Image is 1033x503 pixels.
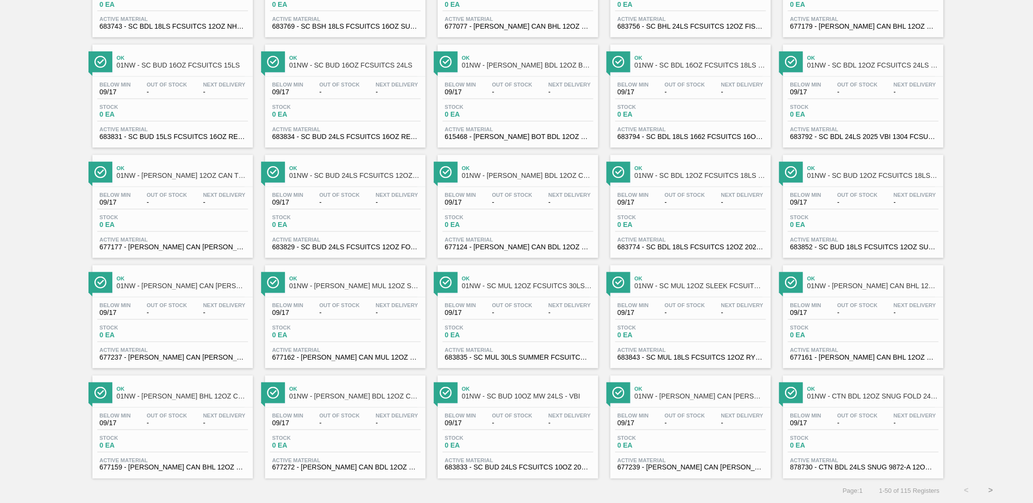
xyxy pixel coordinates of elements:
[618,221,686,228] span: 0 EA
[289,55,421,61] span: Ok
[790,442,858,449] span: 0 EA
[790,221,858,228] span: 0 EA
[100,214,168,220] span: Stock
[430,368,603,479] a: ÍconeOk01NW - SC BUD 10OZ MW 24LS - VBIBelow Min09/17Out Of Stock-Next Delivery-Stock0 EAActive M...
[100,111,168,118] span: 0 EA
[376,192,418,198] span: Next Delivery
[320,302,360,308] span: Out Of Stock
[790,464,936,471] span: 878730 - CTN BDL 24LS SNUG 9872-A 12OZ FOLD 1124
[618,243,764,251] span: 683774 - SC BDL 18LS FCSUITCS 12OZ 2025 SUMMER PR
[776,37,948,148] a: ÍconeOk01NW - SC BDL 12OZ FCSUITCS 24LS HULK HANDLE-AqueousBelow Min09/17Out Of Stock-Next Delive...
[289,386,421,392] span: Ok
[492,199,533,206] span: -
[100,126,246,132] span: Active Material
[85,148,258,258] a: ÍconeOk01NW - [PERSON_NAME] 12OZ CAN TWNSTK 30/12 CAN MILITARY PROMOBelow Min09/17Out Of Stock-Ne...
[549,302,591,308] span: Next Delivery
[635,62,766,69] span: 01NW - SC BDL 16OZ FCSUITCS 18LS - VBI
[445,214,513,220] span: Stock
[272,237,418,243] span: Active Material
[790,88,821,96] span: 09/17
[100,354,246,361] span: 677237 - CARR CAN BUD 12OZ FOH CAN PK 15/12 CAN 1
[445,331,513,339] span: 0 EA
[618,88,649,96] span: 09/17
[272,243,418,251] span: 683829 - SC BUD 24LS FCSUITCS 12OZ FOLDS OF HONOR
[117,55,248,61] span: Ok
[618,457,764,463] span: Active Material
[612,166,624,178] img: Ícone
[272,214,340,220] span: Stock
[445,237,591,243] span: Active Material
[492,82,533,87] span: Out Of Stock
[785,277,797,289] img: Ícone
[100,23,246,30] span: 683743 - SC BDL 18LS FCSUITCS 12OZ NHL-RANGERS 04
[721,192,764,198] span: Next Delivery
[445,413,476,418] span: Below Min
[445,457,591,463] span: Active Material
[320,419,360,427] span: -
[320,82,360,87] span: Out Of Stock
[776,258,948,368] a: ÍconeOk01NW - [PERSON_NAME] CAN BHL 12OZ TWNSTK 30/12 CAN 0923Below Min09/17Out Of Stock-Next Del...
[462,282,593,290] span: 01NW - SC MUL 12OZ FCSUITCS 30LS SLEEK CAN SUMMER PROMO
[721,88,764,96] span: -
[440,387,452,399] img: Ícone
[445,1,513,8] span: 0 EA
[376,199,418,206] span: -
[100,331,168,339] span: 0 EA
[320,192,360,198] span: Out Of Stock
[445,464,591,471] span: 683833 - SC BUD 24LS FCSUITCS 10OZ 2084-F 1024 BE
[289,393,421,400] span: 01NW - CARR BDL 12OZ CAN TWNSTK 30/12 CAN NFL-GENERIC SHIELD
[807,165,939,171] span: Ok
[618,237,764,243] span: Active Material
[258,368,430,479] a: ÍconeOk01NW - [PERSON_NAME] BDL 12OZ CAN TWNSTK 30/12 CAN NFL-GENERIC SHIELDBelow Min09/17Out Of ...
[894,419,936,427] span: -
[272,111,340,118] span: 0 EA
[665,192,705,198] span: Out Of Stock
[549,199,591,206] span: -
[894,302,936,308] span: Next Delivery
[272,347,418,353] span: Active Material
[100,347,246,353] span: Active Material
[430,148,603,258] a: ÍconeOk01NW - [PERSON_NAME] BDL 12OZ CAN 12/12 SUMMER PROMO CAN PKBelow Min09/17Out Of Stock-Next...
[289,62,421,69] span: 01NW - SC BUD 16OZ FCSUITCS 24LS
[147,413,187,418] span: Out Of Stock
[618,199,649,206] span: 09/17
[790,133,936,140] span: 683792 - SC BDL 24LS 2025 VBI 1304 FCSUITCS 12OZ
[100,243,246,251] span: 677177 - CARR CAN BUD 12OZ FOH TWNSTK 30/12 CAN 1
[445,192,476,198] span: Below Min
[100,442,168,449] span: 0 EA
[272,442,340,449] span: 0 EA
[445,88,476,96] span: 09/17
[445,82,476,87] span: Below Min
[635,276,766,281] span: Ok
[618,133,764,140] span: 683794 - SC BDL 18LS 1662 FCSUITCS 16OZ 0924 BEER
[272,23,418,30] span: 683769 - SC BSH 18LS FCSUITCS 16OZ SUPERSUIT UPDA
[94,277,107,289] img: Ícone
[272,457,418,463] span: Active Material
[492,413,533,418] span: Out Of Stock
[837,88,878,96] span: -
[979,479,1003,503] button: >
[807,62,939,69] span: 01NW - SC BDL 12OZ FCSUITCS 24LS HULK HANDLE-Aqueous
[147,192,187,198] span: Out Of Stock
[790,457,936,463] span: Active Material
[790,354,936,361] span: 677161 - CARR CAN BHL 12OZ FARMING TWNSTK 30/12 C
[618,435,686,441] span: Stock
[790,347,936,353] span: Active Material
[203,419,246,427] span: -
[376,302,418,308] span: Next Delivery
[549,413,591,418] span: Next Delivery
[612,277,624,289] img: Ícone
[807,282,939,290] span: 01NW - CARR CAN BHL 12OZ TWNSTK 30/12 CAN 0923
[100,435,168,441] span: Stock
[376,419,418,427] span: -
[100,16,246,22] span: Active Material
[807,276,939,281] span: Ok
[790,104,858,110] span: Stock
[877,487,940,495] span: 1 - 50 of 115 Registers
[94,166,107,178] img: Ícone
[272,435,340,441] span: Stock
[665,413,705,418] span: Out Of Stock
[807,55,939,61] span: Ok
[612,387,624,399] img: Ícone
[635,386,766,392] span: Ok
